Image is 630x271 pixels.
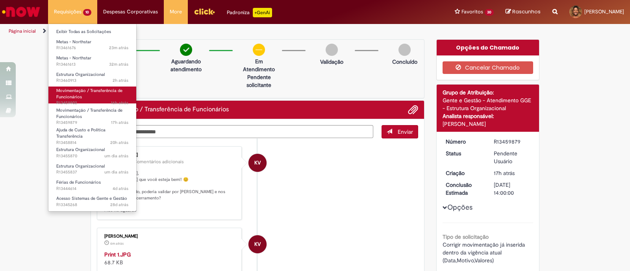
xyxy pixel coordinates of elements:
h2: Movimentação / Transferência de Funcionários Histórico de tíquete [97,106,229,113]
div: Analista responsável: [443,112,534,120]
time: 28/08/2025 18:46:33 [111,120,128,125]
img: check-circle-green.png [180,44,192,56]
a: Aberto R13455870 : Estrutura Organizacional [48,146,136,160]
div: [PERSON_NAME] [104,234,235,239]
p: Pendente solicitante [240,73,278,89]
button: Adicionar anexos [408,105,418,115]
span: Metas - Northstar [56,39,91,45]
time: 28/08/2025 15:45:21 [110,140,128,146]
span: 30 [485,9,494,16]
p: +GenAi [253,8,272,17]
textarea: Digite sua mensagem aqui... [97,125,373,138]
time: 25/08/2025 14:32:09 [113,186,128,192]
span: 17h atrás [111,120,128,125]
span: R13345268 [56,202,128,208]
span: Acesso Sistemas de Gente e Gestão [56,195,127,201]
time: 29/08/2025 09:02:30 [113,77,128,83]
div: Grupo de Atribuição: [443,88,534,96]
span: Requisições [54,8,82,16]
span: 4d atrás [113,186,128,192]
span: Enviar [398,128,413,135]
span: 23m atrás [109,45,128,51]
span: 2h atrás [113,77,128,83]
a: Aberto R13455837 : Estrutura Organizacional [48,162,136,177]
div: Karine Vieira [248,154,267,172]
div: 68.7 KB [104,251,235,266]
span: Despesas Corporativas [103,8,158,16]
div: 28/08/2025 18:46:32 [494,169,530,177]
time: 29/08/2025 10:56:50 [109,45,128,51]
span: 32m atrás [109,61,128,67]
img: click_logo_yellow_360x200.png [194,6,215,17]
span: R13461676 [56,45,128,51]
dt: Criação [440,169,488,177]
button: Enviar [382,125,418,138]
span: 10 [83,9,91,16]
span: More [170,8,182,16]
a: Página inicial [9,28,36,34]
span: Estrutura Organizacional [56,72,105,77]
span: Férias de Funcionários [56,179,101,185]
span: Movimentação / Transferência de Funcionários [56,107,122,120]
span: Rascunhos [512,8,541,15]
ul: Trilhas de página [6,24,414,39]
a: Aberto R13461676 : Metas - Northstar [48,38,136,52]
img: img-circle-grey.png [398,44,411,56]
span: 6m atrás [110,241,124,246]
time: 28/08/2025 18:53:34 [111,100,128,106]
div: [PERSON_NAME] [104,153,235,157]
ul: Requisições [48,24,137,212]
p: Aguardando atendimento [167,57,205,73]
img: img-circle-grey.png [326,44,338,56]
span: KV [254,235,261,254]
div: Karine Vieira [248,235,267,253]
a: Aberto R13460913 : Estrutura Organizacional [48,70,136,85]
p: Concluído [392,58,417,66]
span: Movimentação / Transferência de Funcionários [56,88,122,100]
div: Padroniza [227,8,272,17]
div: R13459879 [494,138,530,146]
a: Print 1.JPG [104,251,131,258]
a: Aberto R13458814 : Ajuda de Custo e Política Transferência [48,126,136,143]
span: um dia atrás [104,153,128,159]
span: R13455870 [56,153,128,159]
a: Aberto R13444614 : Férias de Funcionários [48,178,136,193]
span: um dia atrás [104,169,128,175]
time: 29/08/2025 10:47:14 [109,61,128,67]
a: Exibir Todas as Solicitações [48,28,136,36]
a: Aberto R13345268 : Acesso Sistemas de Gente e Gestão [48,194,136,209]
time: 28/08/2025 08:46:01 [104,169,128,175]
div: Gente e Gestão - Atendimento GGE - Estrutura Organizacional [443,96,534,112]
span: Corrigir movimentação já inserida dentro da vigência atual (Data,Motivo,Valores) [443,241,526,264]
span: R13461613 [56,61,128,68]
span: 20h atrás [110,140,128,146]
b: Tipo de solicitação [443,233,489,240]
button: Cancelar Chamado [443,61,534,74]
span: KV [254,153,261,172]
a: Aberto R13461613 : Metas - Northstar [48,54,136,68]
p: [PERSON_NAME], [PERSON_NAME] que você esteja bem!! 😊 Processo enviado, poderia validar por [PERSO... [104,170,235,214]
time: 28/08/2025 08:49:04 [104,153,128,159]
p: Em Atendimento [240,57,278,73]
time: 01/08/2025 11:48:17 [110,202,128,208]
img: ServiceNow [1,4,41,20]
span: Favoritos [461,8,483,16]
div: [DATE] 14:00:00 [494,181,530,197]
time: 28/08/2025 18:46:32 [494,170,515,177]
span: R13460913 [56,77,128,84]
span: Ajuda de Custo e Política Transferência [56,127,106,139]
a: Aberto R13459879 : Movimentação / Transferência de Funcionários [48,106,136,123]
span: R13459902 [56,100,128,106]
span: 17h atrás [494,170,515,177]
span: Estrutura Organizacional [56,147,105,153]
div: [PERSON_NAME] [443,120,534,128]
img: circle-minus.png [253,44,265,56]
dt: Status [440,149,488,157]
a: Rascunhos [506,8,541,16]
dt: Conclusão Estimada [440,181,488,197]
a: Aberto R13459902 : Movimentação / Transferência de Funcionários [48,87,136,103]
span: R13459879 [56,120,128,126]
span: [PERSON_NAME] [584,8,624,15]
small: Comentários adicionais [133,159,184,165]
